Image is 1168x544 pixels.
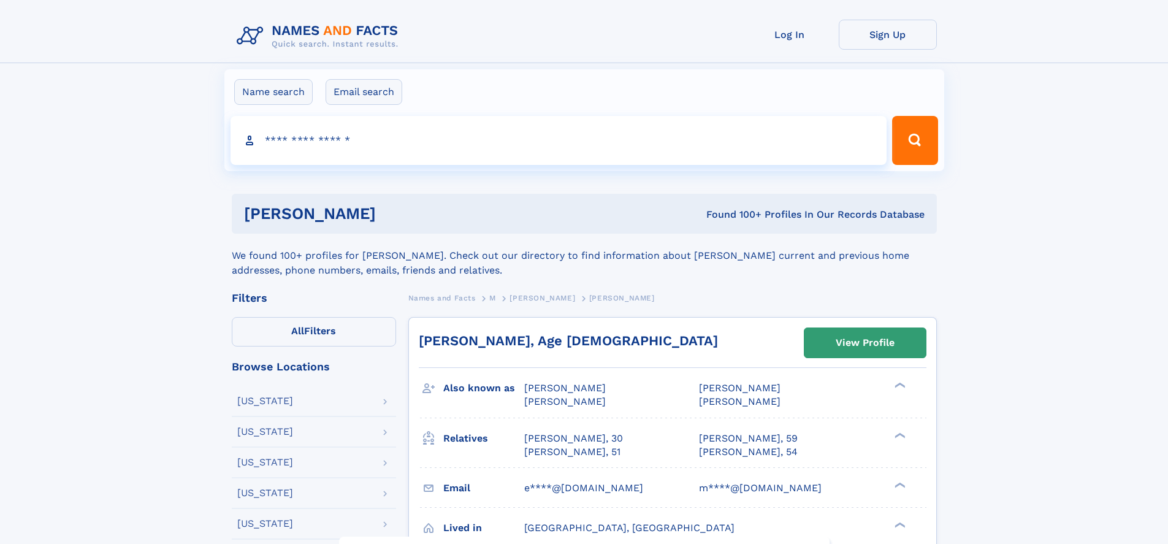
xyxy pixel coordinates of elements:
[237,488,293,498] div: [US_STATE]
[741,20,839,50] a: Log In
[326,79,402,105] label: Email search
[892,116,937,165] button: Search Button
[443,518,524,538] h3: Lived in
[524,396,606,407] span: [PERSON_NAME]
[891,431,906,439] div: ❯
[804,328,926,358] a: View Profile
[541,208,925,221] div: Found 100+ Profiles In Our Records Database
[524,382,606,394] span: [PERSON_NAME]
[237,396,293,406] div: [US_STATE]
[232,20,408,53] img: Logo Names and Facts
[524,522,735,534] span: [GEOGRAPHIC_DATA], [GEOGRAPHIC_DATA]
[524,432,623,445] a: [PERSON_NAME], 30
[232,317,396,347] label: Filters
[443,428,524,449] h3: Relatives
[891,381,906,389] div: ❯
[237,458,293,467] div: [US_STATE]
[244,206,541,221] h1: [PERSON_NAME]
[524,445,620,459] a: [PERSON_NAME], 51
[232,293,396,304] div: Filters
[443,378,524,399] h3: Also known as
[699,445,798,459] a: [PERSON_NAME], 54
[589,294,655,302] span: [PERSON_NAME]
[443,478,524,499] h3: Email
[699,432,798,445] a: [PERSON_NAME], 59
[232,361,396,372] div: Browse Locations
[237,427,293,437] div: [US_STATE]
[231,116,887,165] input: search input
[237,519,293,529] div: [US_STATE]
[408,290,476,305] a: Names and Facts
[489,294,496,302] span: M
[232,234,937,278] div: We found 100+ profiles for [PERSON_NAME]. Check out our directory to find information about [PERS...
[836,329,895,357] div: View Profile
[234,79,313,105] label: Name search
[699,382,781,394] span: [PERSON_NAME]
[291,325,304,337] span: All
[510,294,575,302] span: [PERSON_NAME]
[489,290,496,305] a: M
[891,481,906,489] div: ❯
[419,333,718,348] a: [PERSON_NAME], Age [DEMOGRAPHIC_DATA]
[891,521,906,529] div: ❯
[699,396,781,407] span: [PERSON_NAME]
[839,20,937,50] a: Sign Up
[510,290,575,305] a: [PERSON_NAME]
